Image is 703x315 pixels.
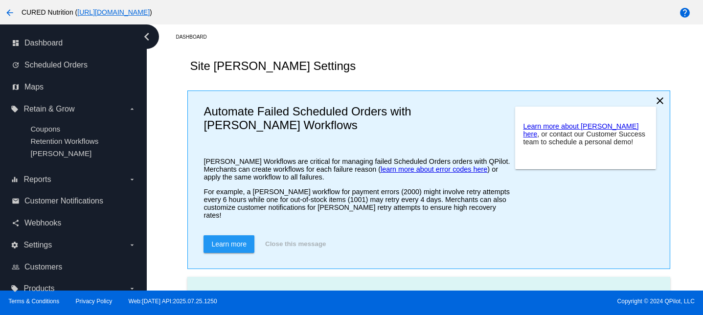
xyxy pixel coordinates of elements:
[12,219,20,227] i: share
[523,130,645,146] span: , or contact our Customer Success team to schedule a personal demo!
[12,79,136,95] a: map Maps
[360,298,695,305] span: Copyright © 2024 QPilot, LLC
[12,259,136,275] a: people_outline Customers
[204,157,510,181] p: [PERSON_NAME] Workflows are critical for managing failed Scheduled Orders orders with QPilot. Mer...
[12,215,136,231] a: share Webhooks
[211,240,247,248] span: Learn more
[190,59,356,73] h2: Site [PERSON_NAME] Settings
[204,105,510,132] h2: Automate Failed Scheduled Orders with [PERSON_NAME] Workflows
[139,29,155,45] i: chevron_left
[262,235,329,253] button: Close this message
[128,285,136,292] i: arrow_drop_down
[654,95,666,107] mat-icon: close
[523,122,638,138] a: Learn more about [PERSON_NAME] here
[128,176,136,183] i: arrow_drop_down
[381,165,487,173] a: learn more about error codes here
[204,235,254,253] a: Learn more
[23,175,51,184] span: Reports
[12,263,20,271] i: people_outline
[30,137,98,145] a: Retention Workflows
[77,8,150,16] a: [URL][DOMAIN_NAME]
[12,83,20,91] i: map
[24,39,63,47] span: Dashboard
[176,29,215,45] a: Dashboard
[11,176,19,183] i: equalizer
[12,193,136,209] a: email Customer Notifications
[4,7,16,19] mat-icon: arrow_back
[24,197,103,205] span: Customer Notifications
[128,241,136,249] i: arrow_drop_down
[30,149,91,157] a: [PERSON_NAME]
[128,105,136,113] i: arrow_drop_down
[12,39,20,47] i: dashboard
[679,7,691,19] mat-icon: help
[12,57,136,73] a: update Scheduled Orders
[12,61,20,69] i: update
[23,241,52,249] span: Settings
[24,219,61,227] span: Webhooks
[23,105,74,113] span: Retain & Grow
[24,83,44,91] span: Maps
[24,263,62,271] span: Customers
[204,188,510,219] p: For example, a [PERSON_NAME] workflow for payment errors (2000) might involve retry attempts ever...
[22,8,152,16] span: CURED Nutrition ( )
[24,61,88,69] span: Scheduled Orders
[11,241,19,249] i: settings
[11,285,19,292] i: local_offer
[12,197,20,205] i: email
[23,284,54,293] span: Products
[11,105,19,113] i: local_offer
[12,35,136,51] a: dashboard Dashboard
[129,298,217,305] a: Web:[DATE] API:2025.07.25.1250
[30,125,60,133] a: Coupons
